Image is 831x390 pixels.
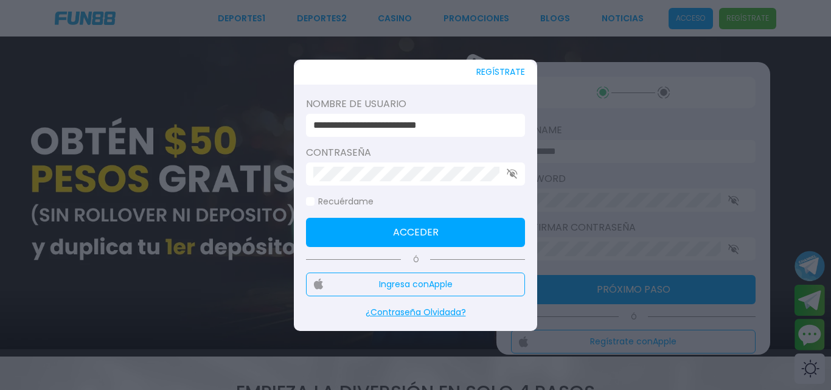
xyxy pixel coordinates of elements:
[306,306,525,319] p: ¿Contraseña Olvidada?
[306,273,525,296] button: Ingresa conApple
[476,60,525,85] button: REGÍSTRATE
[306,195,374,208] label: Recuérdame
[306,145,525,160] label: Contraseña
[306,218,525,247] button: Acceder
[306,97,525,111] label: Nombre de usuario
[306,254,525,265] p: Ó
